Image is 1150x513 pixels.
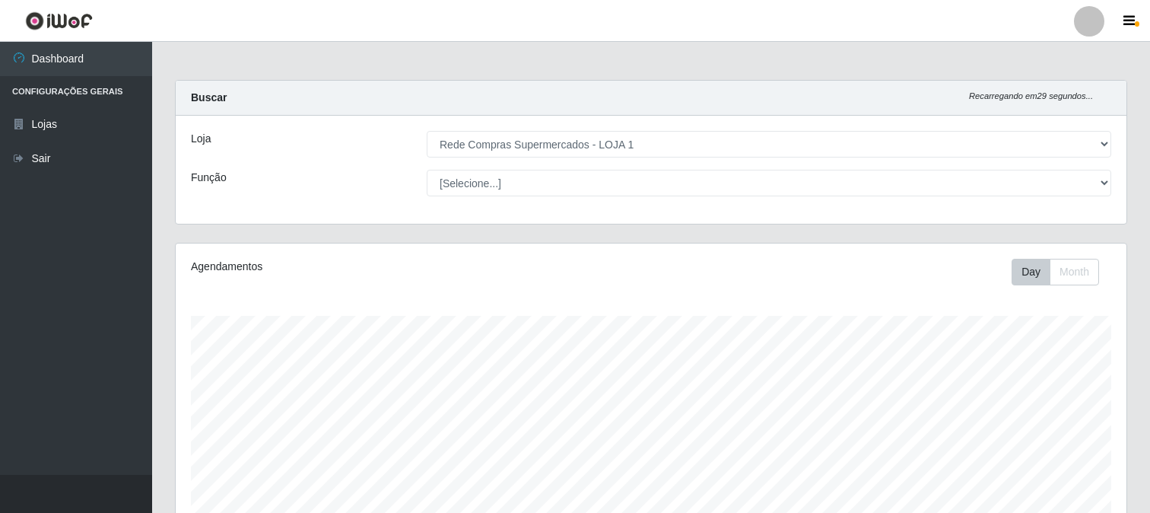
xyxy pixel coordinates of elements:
div: Agendamentos [191,259,561,275]
label: Função [191,170,227,186]
strong: Buscar [191,91,227,104]
img: CoreUI Logo [25,11,93,30]
label: Loja [191,131,211,147]
i: Recarregando em 29 segundos... [969,91,1093,100]
div: First group [1012,259,1099,285]
div: Toolbar with button groups [1012,259,1111,285]
button: Day [1012,259,1050,285]
button: Month [1050,259,1099,285]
